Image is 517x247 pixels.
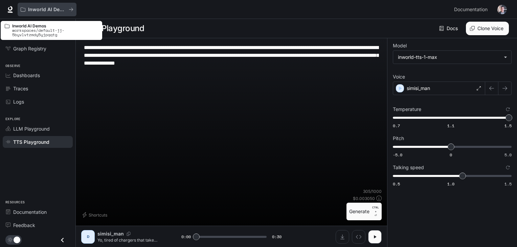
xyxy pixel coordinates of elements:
[181,233,191,240] span: 0:00
[393,74,405,79] p: Voice
[97,230,124,237] p: simisi_man
[3,206,73,218] a: Documentation
[504,123,512,129] span: 1.5
[393,107,421,112] p: Temperature
[83,231,93,242] div: D
[55,233,70,247] button: Close drawer
[372,205,379,214] p: CTRL +
[450,152,452,158] span: 0
[393,165,424,170] p: Talking speed
[447,123,454,129] span: 1.1
[3,83,73,94] a: Traces
[3,69,73,81] a: Dashboards
[12,28,98,37] p: workspaces/default-jj-5byvlvtzmdy5yjpqqtg
[447,181,454,187] span: 1.0
[13,208,47,216] span: Documentation
[3,123,73,135] a: LLM Playground
[393,51,511,64] div: inworld-tts-1-max
[495,3,509,16] button: User avatar
[13,72,40,79] span: Dashboards
[3,136,73,148] a: TTS Playground
[97,237,165,243] p: Yo, tired of chargers that take *forever*? Check this—120W beast, fr. Phone dead? 0-100 in *thirt...
[466,22,509,35] button: Clone Voice
[3,96,73,108] a: Logs
[504,106,512,113] button: Reset to default
[451,3,493,16] a: Documentation
[124,232,133,236] button: Copy Voice ID
[393,136,404,141] p: Pitch
[454,5,488,14] span: Documentation
[84,22,144,35] h1: TTS Playground
[14,236,20,243] span: Dark mode toggle
[393,152,402,158] span: -5.0
[393,43,407,48] p: Model
[13,222,35,229] span: Feedback
[393,123,400,129] span: 0.7
[407,85,430,92] p: simisi_man
[18,3,76,16] button: All workspaces
[363,188,382,194] p: 305 / 1000
[13,98,24,105] span: Logs
[81,209,110,220] button: Shortcuts
[272,233,282,240] span: 0:30
[398,54,500,61] div: inworld-tts-1-max
[438,22,460,35] a: Docs
[336,230,349,244] button: Download audio
[13,85,28,92] span: Traces
[346,203,382,220] button: GenerateCTRL +⏎
[504,164,512,171] button: Reset to default
[13,138,49,145] span: TTS Playground
[504,181,512,187] span: 1.5
[12,24,98,28] p: Inworld AI Demos
[504,152,512,158] span: 5.0
[13,125,50,132] span: LLM Playground
[3,219,73,231] a: Feedback
[393,181,400,187] span: 0.5
[13,45,46,52] span: Graph Registry
[28,7,66,13] p: Inworld AI Demos
[353,196,375,201] p: $ 0.003050
[352,230,365,244] button: Inspect
[372,205,379,218] p: ⏎
[3,43,73,54] a: Graph Registry
[497,5,507,14] img: User avatar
